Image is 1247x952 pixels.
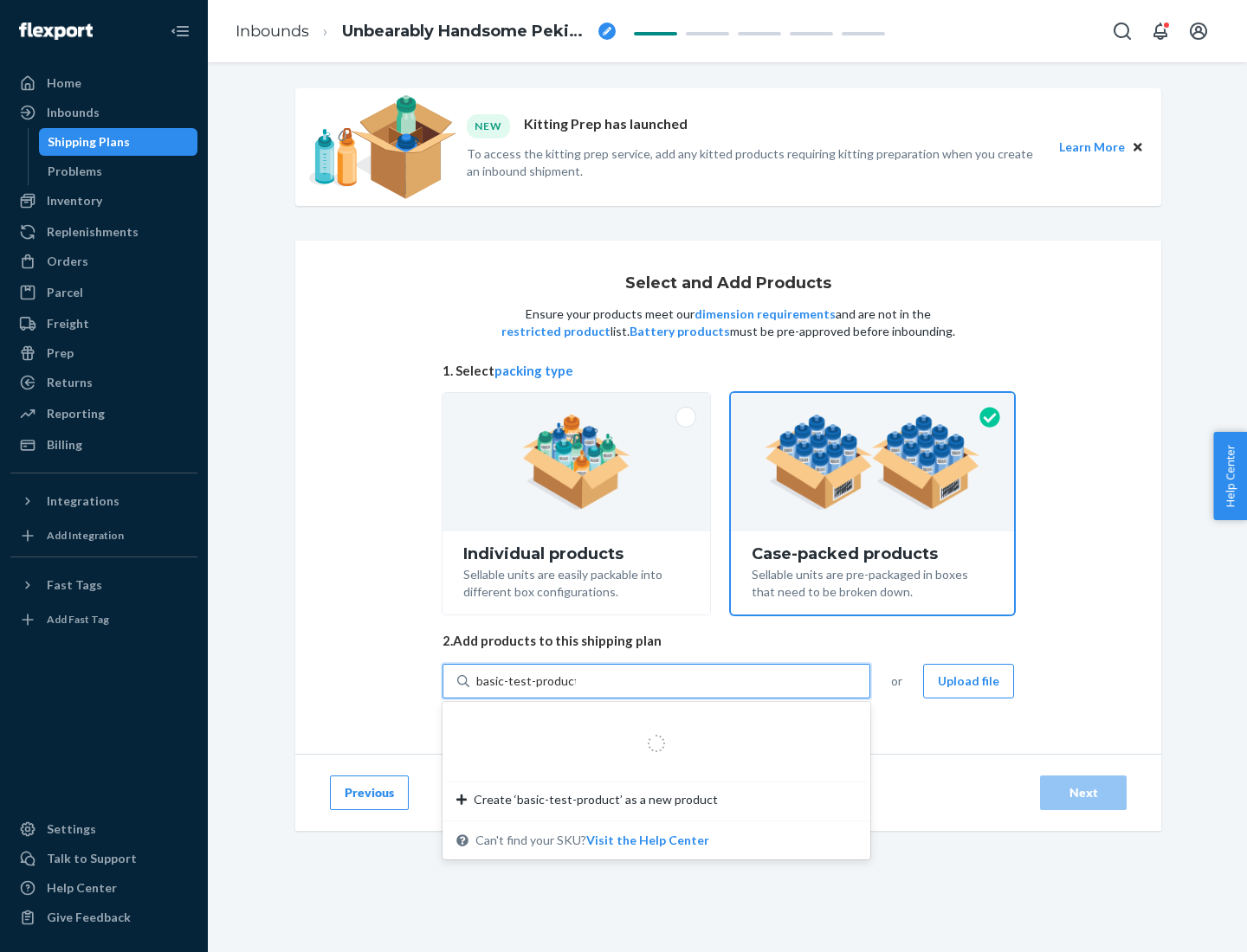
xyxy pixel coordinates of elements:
[625,275,831,293] h1: Select and Add Products
[10,99,197,126] a: Inbounds
[1105,14,1140,48] button: Open Search Box
[695,306,836,323] button: dimension requirements
[47,436,82,453] div: Billing
[48,133,130,151] div: Shipping Plans
[47,74,81,92] div: Home
[47,374,93,391] div: Returns
[10,571,197,599] button: Fast Tags
[765,415,980,510] img: case-pack.59cecea509d18c883b923b81aeac6d0b.png
[48,163,102,180] div: Problems
[10,845,197,872] a: Talk to Support
[47,192,102,209] div: Inventory
[10,904,197,931] button: Give Feedback
[163,14,197,48] button: Close Navigation
[1181,14,1216,48] button: Open account menu
[10,606,197,634] a: Add Fast Tag
[47,909,131,926] div: Give Feedback
[47,315,89,332] div: Freight
[443,632,1014,650] span: 2. Add products to this shipping plan
[494,362,573,380] button: packing type
[923,664,1014,698] button: Upload file
[47,405,105,422] div: Reporting
[10,487,197,515] button: Integrations
[1055,784,1112,801] div: Next
[752,563,993,601] div: Sellable units are pre-packaged in boxes that need to be broken down.
[463,545,689,563] div: Individual products
[10,248,197,275] a: Orders
[47,879,117,897] div: Help Center
[222,6,630,57] ol: breadcrumbs
[10,69,197,97] a: Home
[1213,432,1247,520] button: Help Center
[47,284,83,301] div: Parcel
[10,310,197,338] a: Freight
[10,187,197,215] a: Inventory
[47,612,109,627] div: Add Fast Tag
[1059,138,1125,157] button: Learn More
[10,279,197,306] a: Parcel
[500,306,957,340] p: Ensure your products meet our and are not in the list. must be pre-approved before inbounding.
[236,22,309,41] a: Inbounds
[47,253,88,270] div: Orders
[467,145,1043,180] p: To access the kitting prep service, add any kitted products requiring kitting preparation when yo...
[47,576,102,594] div: Fast Tags
[1128,138,1147,157] button: Close
[330,775,409,810] button: Previous
[10,815,197,843] a: Settings
[10,339,197,367] a: Prep
[47,820,96,838] div: Settings
[10,431,197,459] a: Billing
[47,223,139,241] div: Replenishments
[443,362,1014,380] span: 1. Select
[47,850,137,867] div: Talk to Support
[630,323,730,340] button: Battery products
[474,791,718,808] span: Create ‘basic-test-product’ as a new product
[47,528,124,543] div: Add Integration
[10,400,197,428] a: Reporting
[10,218,197,246] a: Replenishments
[47,492,120,510] div: Integrations
[522,415,630,510] img: individual-pack.facf35554cb0f1810c75b2bd6df2d64e.png
[463,563,689,601] div: Sellable units are easily packable into different box configurations.
[10,522,197,550] a: Add Integration
[752,545,993,563] div: Case-packed products
[501,323,611,340] button: restricted product
[10,369,197,396] a: Returns
[1143,14,1178,48] button: Open notifications
[586,832,709,849] button: Create ‘basic-test-product’ as a new productCan't find your SKU?
[19,23,93,40] img: Flexport logo
[891,672,902,690] span: or
[524,114,688,138] p: Kitting Prep has launched
[47,344,74,362] div: Prep
[47,104,100,121] div: Inbounds
[475,832,709,849] span: Can't find your SKU?
[467,114,510,138] div: NEW
[10,874,197,902] a: Help Center
[476,672,576,690] input: Create ‘basic-test-product’ as a new productCan't find your SKU?Visit the Help Center
[39,128,198,156] a: Shipping Plans
[342,21,591,43] span: Unbearably Handsome Pekingese
[1040,775,1127,810] button: Next
[39,158,198,185] a: Problems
